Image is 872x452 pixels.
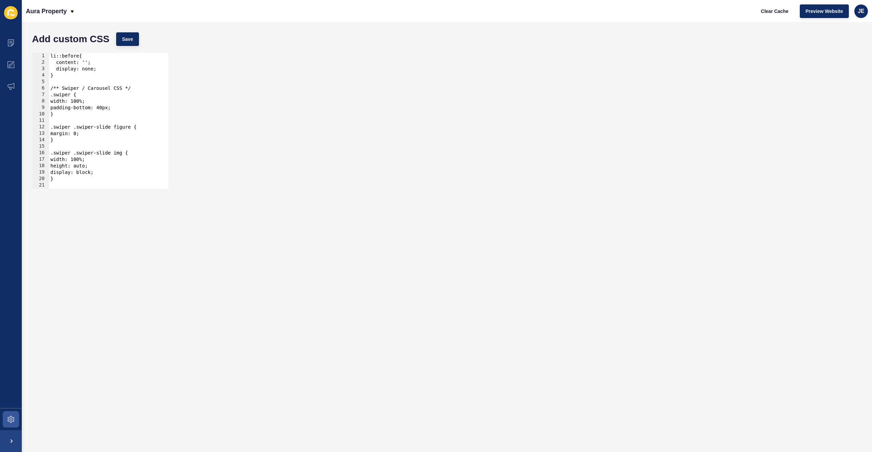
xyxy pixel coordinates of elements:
[761,8,789,15] span: Clear Cache
[122,36,133,43] span: Save
[32,156,49,163] div: 17
[32,98,49,104] div: 8
[32,79,49,85] div: 5
[26,3,67,20] p: Aura Property
[32,66,49,72] div: 3
[116,32,139,46] button: Save
[32,53,49,59] div: 1
[800,4,849,18] button: Preview Website
[32,85,49,92] div: 6
[32,150,49,156] div: 16
[32,130,49,137] div: 13
[32,163,49,169] div: 18
[32,104,49,111] div: 9
[32,111,49,117] div: 10
[32,117,49,124] div: 11
[858,8,865,15] span: JE
[755,4,794,18] button: Clear Cache
[32,182,49,189] div: 21
[32,72,49,79] div: 4
[32,59,49,66] div: 2
[32,189,49,195] div: 22
[32,169,49,176] div: 19
[32,137,49,143] div: 14
[806,8,843,15] span: Preview Website
[32,143,49,150] div: 15
[32,124,49,130] div: 12
[32,36,109,43] h1: Add custom CSS
[32,176,49,182] div: 20
[32,92,49,98] div: 7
